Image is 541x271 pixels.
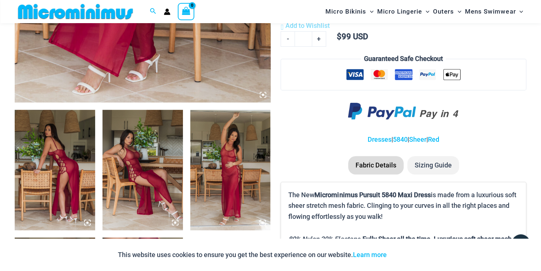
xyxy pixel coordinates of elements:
[393,135,408,143] a: 5840
[407,156,459,174] li: Sizing Guide
[150,7,156,16] a: Search icon link
[288,235,511,254] b: Fully Sheer all the time. Luxurious soft sheer mesh fabric.
[281,134,526,145] p: | | |
[465,2,516,21] span: Mens Swimwear
[281,20,329,31] a: Add to Wishlist
[366,2,374,21] span: Menu Toggle
[361,53,446,64] legend: Guaranteed Safe Checkout
[322,1,526,22] nav: Site Navigation
[295,31,312,47] input: Product quantity
[337,32,342,41] span: $
[118,249,387,260] p: This website uses cookies to ensure you get the best experience on our website.
[15,110,95,230] img: Pursuit Ruby Red 5840 Dress
[433,2,454,21] span: Outers
[281,31,295,47] a: -
[285,22,330,29] span: Add to Wishlist
[348,156,404,174] li: Fabric Details
[368,135,392,143] a: Dresses
[15,3,136,20] img: MM SHOP LOGO FLAT
[353,251,387,259] a: Learn more
[454,2,461,21] span: Menu Toggle
[102,110,183,230] img: Pursuit Ruby Red 5840 Dress
[314,191,430,199] b: Microminimus Pursuit 5840 Maxi Dress
[516,2,523,21] span: Menu Toggle
[164,8,170,15] a: Account icon link
[325,2,366,21] span: Micro Bikinis
[288,189,519,222] p: The New is made from a luxurious soft sheer stretch mesh fabric. Clinging to your curves in all t...
[377,2,422,21] span: Micro Lingerie
[324,2,375,21] a: Micro BikinisMenu ToggleMenu Toggle
[428,135,439,143] a: Red
[190,110,271,230] img: Pursuit Ruby Red 5840 Dress
[288,235,360,243] i: 80% Nylon 20% Elastane
[375,2,431,21] a: Micro LingerieMenu ToggleMenu Toggle
[337,32,368,41] bdi: 99 USD
[178,3,195,20] a: View Shopping Cart, empty
[312,31,326,47] a: +
[422,2,429,21] span: Menu Toggle
[431,2,463,21] a: OutersMenu ToggleMenu Toggle
[288,234,519,255] p: -
[463,2,525,21] a: Mens SwimwearMenu ToggleMenu Toggle
[409,135,426,143] a: Sheer
[392,246,423,264] button: Accept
